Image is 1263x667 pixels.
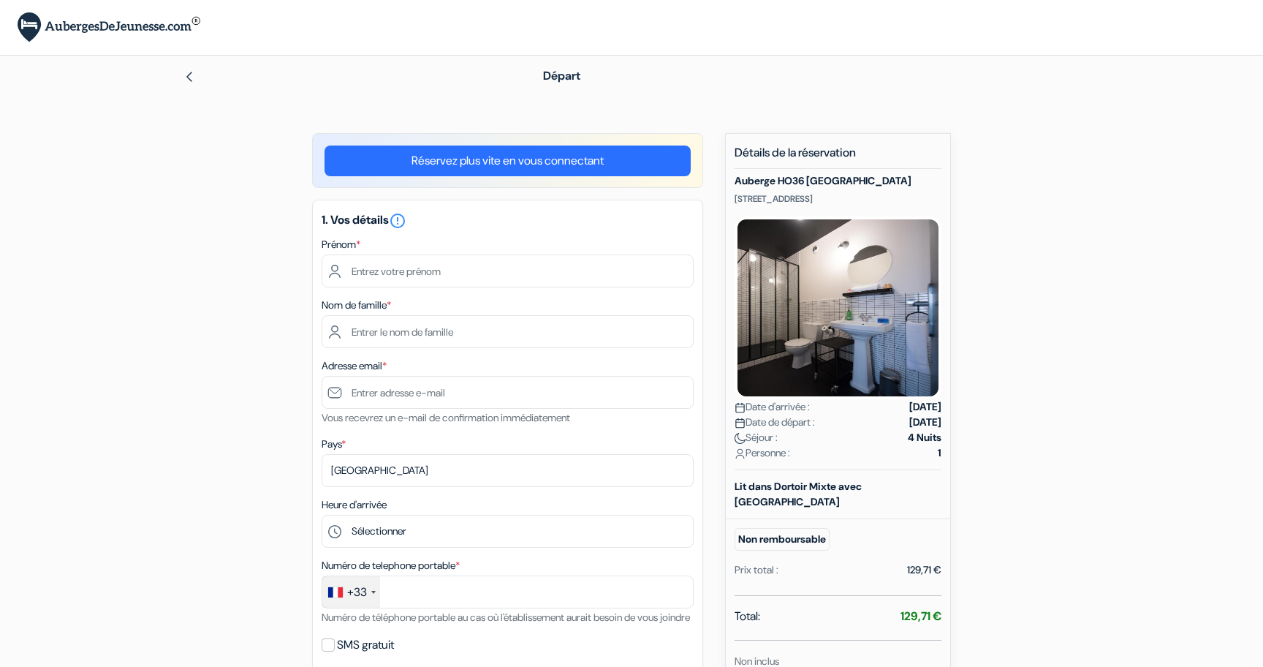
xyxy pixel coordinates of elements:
[322,437,346,452] label: Pays
[735,562,778,578] div: Prix total :
[735,528,830,551] small: Non remboursable
[909,415,941,430] strong: [DATE]
[900,608,941,624] strong: 129,71 €
[907,562,941,578] div: 129,71 €
[909,399,941,415] strong: [DATE]
[735,480,862,508] b: Lit dans Dortoir Mixte avec [GEOGRAPHIC_DATA]
[735,193,941,205] p: [STREET_ADDRESS]
[322,315,694,348] input: Entrer le nom de famille
[735,445,790,461] span: Personne :
[18,12,200,42] img: AubergesDeJeunesse.com
[735,399,810,415] span: Date d'arrivée :
[389,212,406,227] a: error_outline
[389,212,406,230] i: error_outline
[735,430,778,445] span: Séjour :
[322,358,387,374] label: Adresse email
[183,71,195,83] img: left_arrow.svg
[322,611,690,624] small: Numéro de téléphone portable au cas où l'établissement aurait besoin de vous joindre
[735,402,746,413] img: calendar.svg
[322,212,694,230] h5: 1. Vos détails
[735,418,746,429] img: calendar.svg
[938,445,941,461] strong: 1
[322,411,570,424] small: Vous recevrez un e-mail de confirmation immédiatement
[735,448,746,459] img: user_icon.svg
[337,635,394,655] label: SMS gratuit
[735,146,941,169] h5: Détails de la réservation
[322,376,694,409] input: Entrer adresse e-mail
[735,175,941,187] h5: Auberge HO36 [GEOGRAPHIC_DATA]
[735,608,760,625] span: Total:
[325,146,691,176] a: Réservez plus vite en vous connectant
[322,298,391,313] label: Nom de famille
[322,576,380,608] div: France: +33
[322,237,360,252] label: Prénom
[735,433,746,444] img: moon.svg
[908,430,941,445] strong: 4 Nuits
[322,497,387,513] label: Heure d'arrivée
[347,584,367,601] div: +33
[735,415,815,430] span: Date de départ :
[322,255,694,287] input: Entrez votre prénom
[322,558,460,573] label: Numéro de telephone portable
[543,68,580,83] span: Départ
